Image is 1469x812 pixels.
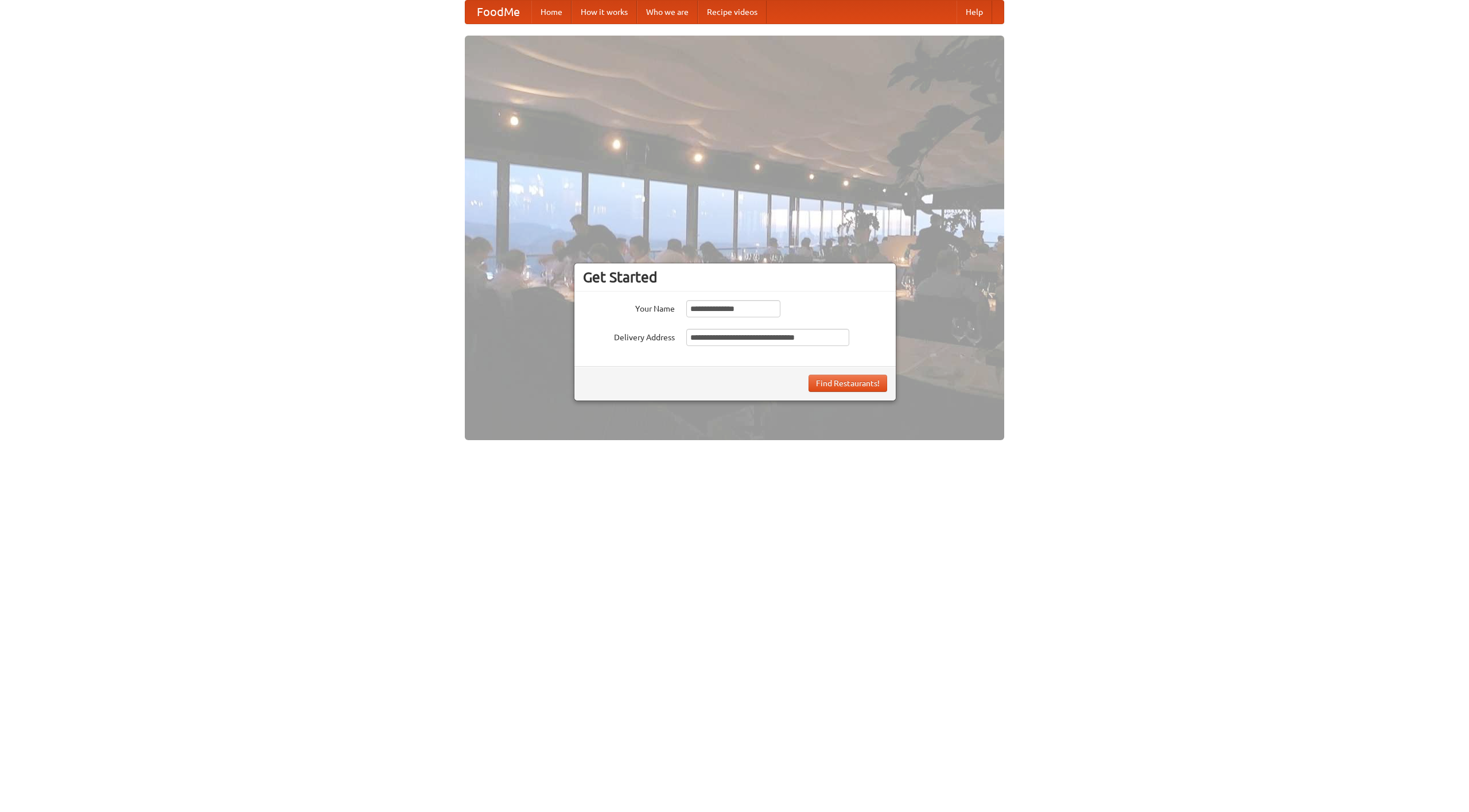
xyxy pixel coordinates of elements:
a: How it works [572,1,637,24]
button: Find Restaurants! [809,375,887,392]
h3: Get Started [583,269,887,286]
a: Who we are [637,1,698,24]
a: Help [957,1,992,24]
a: Home [531,1,572,24]
a: FoodMe [465,1,531,24]
label: Delivery Address [583,329,675,343]
label: Your Name [583,300,675,314]
a: Recipe videos [698,1,767,24]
